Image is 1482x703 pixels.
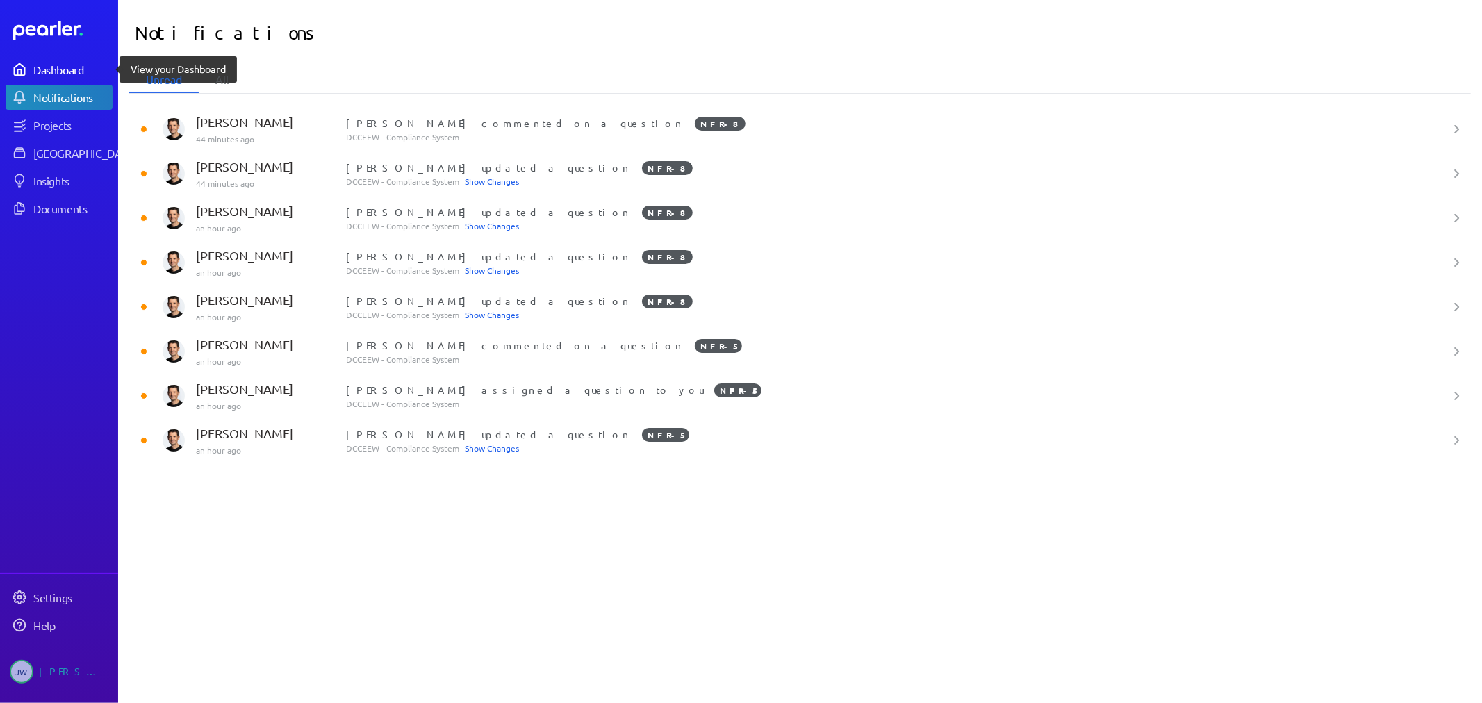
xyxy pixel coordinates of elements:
div: Dashboard [33,63,111,76]
div: [GEOGRAPHIC_DATA] [33,146,137,160]
p: [PERSON_NAME] [196,292,335,308]
div: [PERSON_NAME] assigned a question to you [346,383,1443,409]
div: Projects [33,118,111,132]
span: Show Changes [465,443,519,454]
p: 44 minutes ago [196,178,335,189]
span: NFR-8 [642,250,693,264]
span: NFR-8 [642,295,693,308]
p: an hour ago [196,445,335,456]
p: an hour ago [196,222,335,233]
p: [PERSON_NAME] [196,381,335,397]
span: NFR-5 [695,339,742,353]
div: [PERSON_NAME] updated a question [346,427,1443,454]
a: Notifications [6,85,113,110]
span: NFR-5 [714,383,761,397]
span: DCCEEW - Compliance System [346,309,459,320]
span: DCCEEW - Compliance System [346,398,459,409]
span: DCCEEW - Compliance System [346,443,459,454]
img: James Layton [163,118,185,140]
div: [PERSON_NAME] updated a question [346,160,1443,187]
p: [PERSON_NAME] [196,425,335,442]
p: an hour ago [196,400,335,411]
span: DCCEEW - Compliance System [346,131,459,142]
span: Show Changes [465,176,519,187]
span: DCCEEW - Compliance System [346,354,459,365]
p: [PERSON_NAME] [196,203,335,220]
p: an hour ago [196,311,335,322]
span: Show Changes [465,309,519,320]
div: Insights [33,174,111,188]
a: Projects [6,113,113,138]
span: DCCEEW - Compliance System [346,220,459,231]
img: James Layton [163,296,185,318]
div: [PERSON_NAME] commented on a question [346,338,1443,365]
div: [PERSON_NAME] commented on a question [346,116,1443,142]
span: Show Changes [465,265,519,276]
span: NFR-8 [642,161,693,175]
img: James Layton [163,251,185,274]
a: [GEOGRAPHIC_DATA] [6,140,113,165]
span: Jeremy Williams [10,660,33,684]
li: All [199,67,245,93]
h1: Notifications [135,17,800,50]
a: Settings [6,585,113,610]
img: James Layton [163,163,185,185]
a: Dashboard [13,21,113,40]
span: NFR-8 [642,206,693,220]
img: James Layton [163,385,185,407]
p: [PERSON_NAME] [196,336,335,353]
a: JW[PERSON_NAME] [6,654,113,689]
p: an hour ago [196,356,335,367]
a: Insights [6,168,113,193]
p: [PERSON_NAME] [196,158,335,175]
p: [PERSON_NAME] [196,247,335,264]
a: Documents [6,196,113,221]
img: James Layton [163,207,185,229]
p: 44 minutes ago [196,133,335,144]
div: [PERSON_NAME] updated a question [346,205,1443,231]
p: an hour ago [196,267,335,278]
div: Help [33,618,111,632]
img: James Layton [163,340,185,363]
div: [PERSON_NAME] [39,660,108,684]
div: [PERSON_NAME] updated a question [346,294,1443,320]
div: [PERSON_NAME] updated a question [346,249,1443,276]
span: NFR-8 [695,117,746,131]
a: Dashboard [6,57,113,82]
div: Notifications [33,90,111,104]
span: DCCEEW - Compliance System [346,265,459,276]
span: NFR-5 [642,428,689,442]
span: Show Changes [465,220,519,231]
li: Unread [129,67,199,93]
div: Documents [33,201,111,215]
a: Help [6,613,113,638]
img: James Layton [163,429,185,452]
div: Settings [33,590,111,604]
span: DCCEEW - Compliance System [346,176,459,187]
p: [PERSON_NAME] [196,114,335,131]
